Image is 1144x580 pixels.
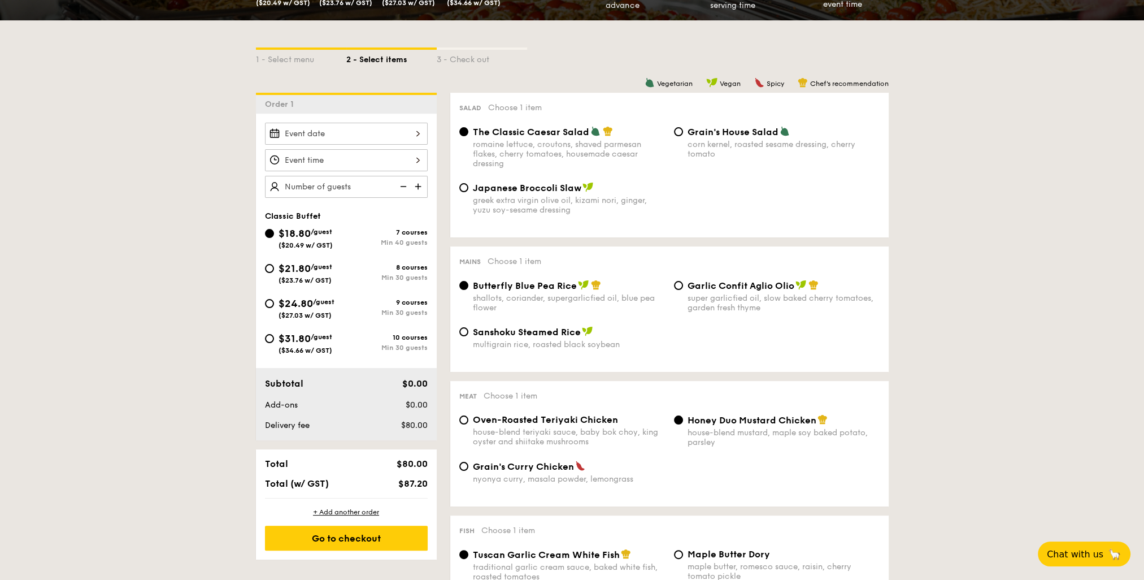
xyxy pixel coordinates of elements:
img: icon-vegan.f8ff3823.svg [582,326,593,336]
span: Japanese Broccoli Slaw [473,183,581,193]
span: Garlic Confit Aglio Olio [688,280,794,291]
input: Grain's Curry Chickennyonya curry, masala powder, lemongrass [459,462,468,471]
img: icon-chef-hat.a58ddaea.svg [591,280,601,290]
img: icon-vegan.f8ff3823.svg [578,280,589,290]
span: Sanshoku Steamed Rice [473,327,581,337]
span: $0.00 [405,400,427,410]
span: Subtotal [265,378,303,389]
span: Maple Butter Dory [688,549,770,560]
input: Number of guests [265,176,428,198]
div: Min 30 guests [346,309,428,317]
span: Grain's House Salad [688,127,778,137]
span: Chat with us [1047,549,1103,560]
div: 3 - Check out [437,50,527,66]
input: Event date [265,123,428,145]
div: Go to checkout [265,526,428,551]
input: $21.80/guest($23.76 w/ GST)8 coursesMin 30 guests [265,264,274,273]
span: $0.00 [402,378,427,389]
img: icon-vegan.f8ff3823.svg [582,182,594,192]
img: icon-chef-hat.a58ddaea.svg [603,126,613,136]
span: Chef's recommendation [810,80,889,88]
span: Choose 1 item [488,257,541,266]
span: Tuscan Garlic Cream White Fish [473,549,620,560]
img: icon-vegan.f8ff3823.svg [795,280,807,290]
span: /guest [311,228,332,236]
input: Honey Duo Mustard Chickenhouse-blend mustard, maple soy baked potato, parsley [674,415,683,425]
span: Choose 1 item [484,391,537,401]
span: Vegetarian [657,80,693,88]
span: $80.00 [396,458,427,469]
img: icon-spicy.37a8142b.svg [575,461,585,471]
span: $31.80 [279,332,311,345]
span: ($20.49 w/ GST) [279,241,333,249]
span: Honey Duo Mustard Chicken [688,415,816,426]
div: 2 - Select items [346,50,437,66]
span: Choose 1 item [481,526,535,535]
input: Maple Butter Dorymaple butter, romesco sauce, raisin, cherry tomato pickle [674,550,683,559]
span: Total [265,458,288,469]
span: ($23.76 w/ GST) [279,276,332,284]
div: 7 courses [346,228,428,236]
input: Oven-Roasted Teriyaki Chickenhouse-blend teriyaki sauce, baby bok choy, king oyster and shiitake ... [459,415,468,425]
input: Garlic Confit Aglio Oliosuper garlicfied oil, slow baked cherry tomatoes, garden fresh thyme [674,281,683,290]
img: icon-chef-hat.a58ddaea.svg [808,280,819,290]
div: 8 courses [346,263,428,271]
img: icon-chef-hat.a58ddaea.svg [817,414,828,425]
div: house-blend mustard, maple soy baked potato, parsley [688,428,880,447]
div: corn kernel, roasted sesame dressing, cherry tomato [688,140,880,159]
div: 10 courses [346,334,428,341]
input: $31.80/guest($34.66 w/ GST)10 coursesMin 30 guests [265,334,274,343]
span: /guest [313,298,334,306]
input: $24.80/guest($27.03 w/ GST)9 coursesMin 30 guests [265,299,274,308]
span: Order 1 [265,99,298,109]
span: Total (w/ GST) [265,478,329,489]
span: $80.00 [401,421,427,430]
input: Grain's House Saladcorn kernel, roasted sesame dressing, cherry tomato [674,127,683,136]
img: icon-vegan.f8ff3823.svg [706,77,717,88]
span: Fish [459,527,475,535]
span: $87.20 [398,478,427,489]
div: Min 30 guests [346,344,428,352]
span: Spicy [767,80,784,88]
div: Min 40 guests [346,239,428,246]
span: Grain's Curry Chicken [473,461,574,472]
div: 9 courses [346,298,428,306]
div: shallots, coriander, supergarlicfied oil, blue pea flower [473,293,665,313]
div: Min 30 guests [346,274,428,282]
span: Classic Buffet [265,211,321,221]
span: Vegan [720,80,741,88]
div: house-blend teriyaki sauce, baby bok choy, king oyster and shiitake mushrooms [473,427,665,447]
div: nyonya curry, masala powder, lemongrass [473,474,665,484]
span: The Classic Caesar Salad [473,127,589,137]
img: icon-chef-hat.a58ddaea.svg [621,549,631,559]
span: Delivery fee [265,421,310,430]
span: /guest [311,333,332,341]
input: Tuscan Garlic Cream White Fishtraditional garlic cream sauce, baked white fish, roasted tomatoes [459,550,468,559]
img: icon-add.58712e84.svg [411,176,428,197]
span: Salad [459,104,481,112]
span: Butterfly Blue Pea Rice [473,280,577,291]
input: The Classic Caesar Saladromaine lettuce, croutons, shaved parmesan flakes, cherry tomatoes, house... [459,127,468,136]
input: $18.80/guest($20.49 w/ GST)7 coursesMin 40 guests [265,229,274,238]
div: greek extra virgin olive oil, kizami nori, ginger, yuzu soy-sesame dressing [473,196,665,215]
input: Butterfly Blue Pea Riceshallots, coriander, supergarlicfied oil, blue pea flower [459,281,468,290]
span: Mains [459,258,481,266]
input: Event time [265,149,428,171]
img: icon-vegetarian.fe4039eb.svg [590,126,601,136]
img: icon-spicy.37a8142b.svg [754,77,764,88]
span: Add-ons [265,400,298,410]
input: Sanshoku Steamed Ricemultigrain rice, roasted black soybean [459,327,468,336]
span: $24.80 [279,297,313,310]
span: Oven-Roasted Teriyaki Chicken [473,414,618,425]
button: Chat with us🦙 [1038,542,1130,566]
img: icon-chef-hat.a58ddaea.svg [798,77,808,88]
span: $18.80 [279,227,311,240]
span: ($27.03 w/ GST) [279,311,332,319]
span: 🦙 [1108,548,1121,561]
div: romaine lettuce, croutons, shaved parmesan flakes, cherry tomatoes, housemade caesar dressing [473,140,665,168]
input: Japanese Broccoli Slawgreek extra virgin olive oil, kizami nori, ginger, yuzu soy-sesame dressing [459,183,468,192]
img: icon-vegetarian.fe4039eb.svg [780,126,790,136]
div: + Add another order [265,508,428,517]
div: multigrain rice, roasted black soybean [473,340,665,349]
img: icon-vegetarian.fe4039eb.svg [645,77,655,88]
